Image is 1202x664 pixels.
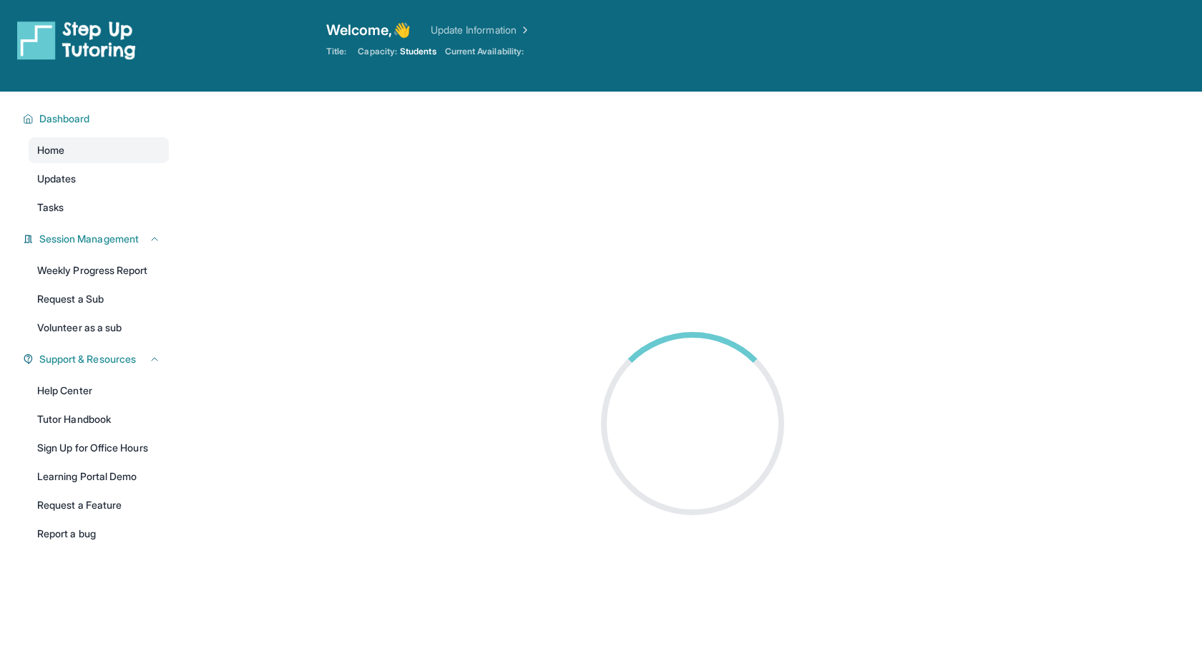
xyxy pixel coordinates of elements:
[358,46,397,57] span: Capacity:
[326,20,411,40] span: Welcome, 👋
[29,406,169,432] a: Tutor Handbook
[431,23,531,37] a: Update Information
[37,172,77,186] span: Updates
[29,258,169,283] a: Weekly Progress Report
[37,200,64,215] span: Tasks
[400,46,436,57] span: Students
[39,112,90,126] span: Dashboard
[29,195,169,220] a: Tasks
[517,23,531,37] img: Chevron Right
[34,352,160,366] button: Support & Resources
[39,352,136,366] span: Support & Resources
[29,378,169,404] a: Help Center
[29,286,169,312] a: Request a Sub
[17,20,136,60] img: logo
[29,315,169,341] a: Volunteer as a sub
[29,521,169,547] a: Report a bug
[34,112,160,126] button: Dashboard
[29,137,169,163] a: Home
[29,492,169,518] a: Request a Feature
[37,143,64,157] span: Home
[29,435,169,461] a: Sign Up for Office Hours
[445,46,524,57] span: Current Availability:
[34,232,160,246] button: Session Management
[29,166,169,192] a: Updates
[326,46,346,57] span: Title:
[29,464,169,489] a: Learning Portal Demo
[39,232,139,246] span: Session Management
